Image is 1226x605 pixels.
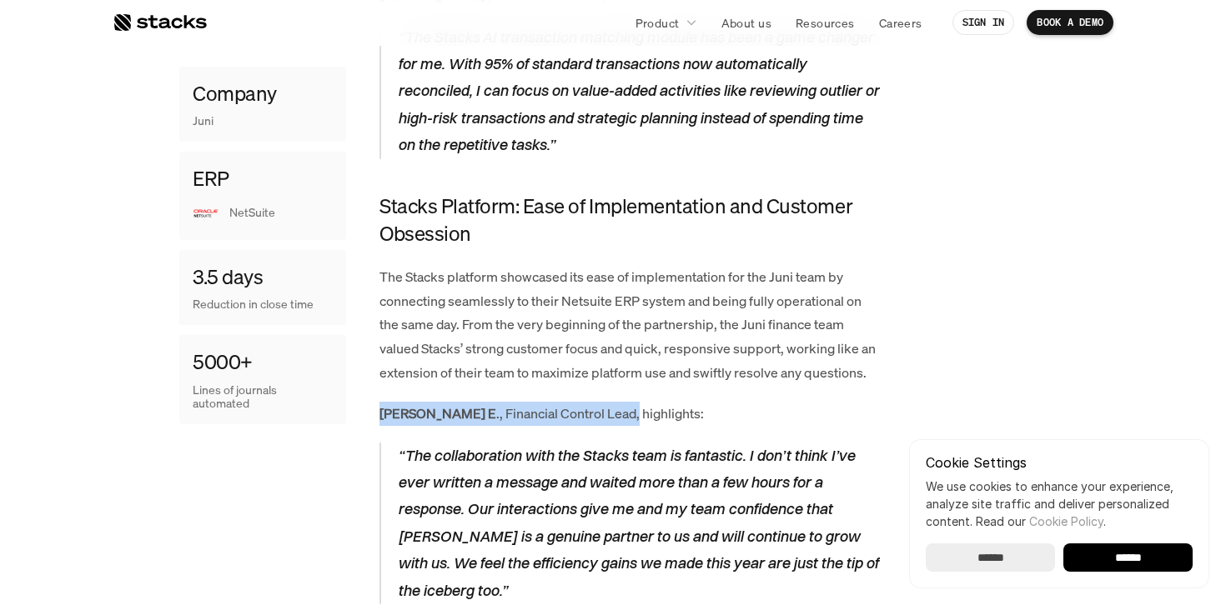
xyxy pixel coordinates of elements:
[721,14,771,32] p: About us
[229,207,333,221] p: NetSuite
[193,383,333,412] p: Lines of journals automated
[193,115,214,129] p: Juni
[1027,10,1113,35] a: BOOK A DEMO
[193,348,253,377] h4: 5000+
[926,477,1193,530] p: We use cookies to enhance your experience, analyze site traffic and deliver personalized content.
[952,10,1015,35] a: SIGN IN
[976,514,1106,528] span: Read our .
[379,404,496,422] strong: [PERSON_NAME] E
[962,17,1005,28] p: SIGN IN
[1029,514,1103,528] a: Cookie Policy
[879,14,922,32] p: Careers
[193,80,277,108] h4: Company
[869,7,932,37] a: Careers
[193,165,229,193] h4: ERP
[398,442,880,604] p: “The collaboration with the Stacks team is fantastic. I don’t think I’ve ever written a message a...
[197,317,270,329] a: Privacy Policy
[796,14,855,32] p: Resources
[398,24,880,159] p: “The Stacks AI transaction matching module has been a game changer for me. With 95% of standard t...
[379,402,880,426] p: ., Financial Control Lead, highlights:
[926,456,1193,469] p: Cookie Settings
[636,14,680,32] p: Product
[1037,17,1103,28] p: BOOK A DEMO
[193,263,263,292] h4: 3.5 days
[379,192,880,248] h4: Stacks Platform: Ease of Implementation and Customer Obsession
[193,298,333,312] p: Reduction in close time
[786,7,865,37] a: Resources
[379,265,880,385] p: The Stacks platform showcased its ease of implementation for the Juni team by connecting seamless...
[711,7,781,37] a: About us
